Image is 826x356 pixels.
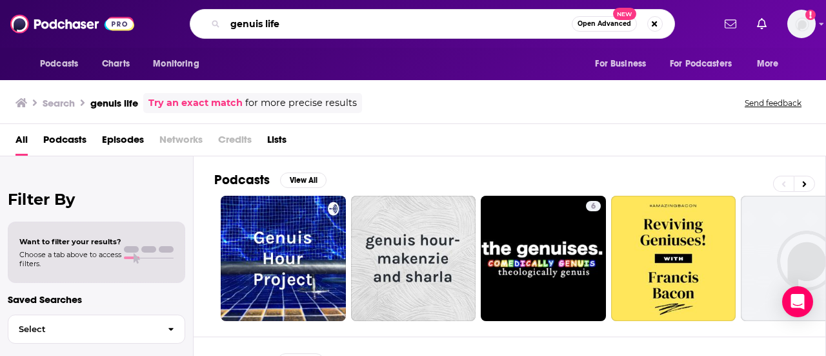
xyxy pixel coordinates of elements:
h3: genuis life [90,97,138,109]
span: Networks [159,129,203,156]
p: Saved Searches [8,293,185,306]
span: Want to filter your results? [19,237,121,246]
a: Show notifications dropdown [752,13,772,35]
a: Podcasts [43,129,86,156]
span: Logged in as SimonElement [787,10,816,38]
a: Show notifications dropdown [720,13,741,35]
button: Open AdvancedNew [572,16,637,32]
button: open menu [661,52,750,76]
img: User Profile [787,10,816,38]
span: Charts [102,55,130,73]
span: Credits [218,129,252,156]
button: open menu [144,52,216,76]
span: For Podcasters [670,55,732,73]
a: All [15,129,28,156]
h2: Podcasts [214,172,270,188]
h2: Filter By [8,190,185,209]
img: Podchaser - Follow, Share and Rate Podcasts [10,12,134,36]
button: Select [8,315,185,344]
span: Choose a tab above to access filters. [19,250,121,268]
button: Show profile menu [787,10,816,38]
span: Select [8,325,157,333]
svg: Add a profile image [805,10,816,20]
a: 6 [481,196,606,321]
span: More [757,55,779,73]
span: 6 [591,200,596,213]
h3: Search [43,97,75,109]
a: Try an exact match [148,96,243,110]
button: View All [280,173,327,188]
button: open menu [586,52,662,76]
span: Monitoring [153,55,199,73]
button: open menu [748,52,795,76]
input: Search podcasts, credits, & more... [225,14,572,34]
div: Search podcasts, credits, & more... [190,9,675,39]
span: Podcasts [40,55,78,73]
a: Charts [94,52,137,76]
div: Open Intercom Messenger [782,286,813,317]
button: open menu [31,52,95,76]
span: New [613,8,636,20]
a: Episodes [102,129,144,156]
a: 6 [586,201,601,211]
button: Send feedback [741,98,805,109]
a: PodcastsView All [214,172,327,188]
span: Open Advanced [578,21,631,27]
span: For Business [595,55,646,73]
a: Lists [267,129,287,156]
span: for more precise results [245,96,357,110]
